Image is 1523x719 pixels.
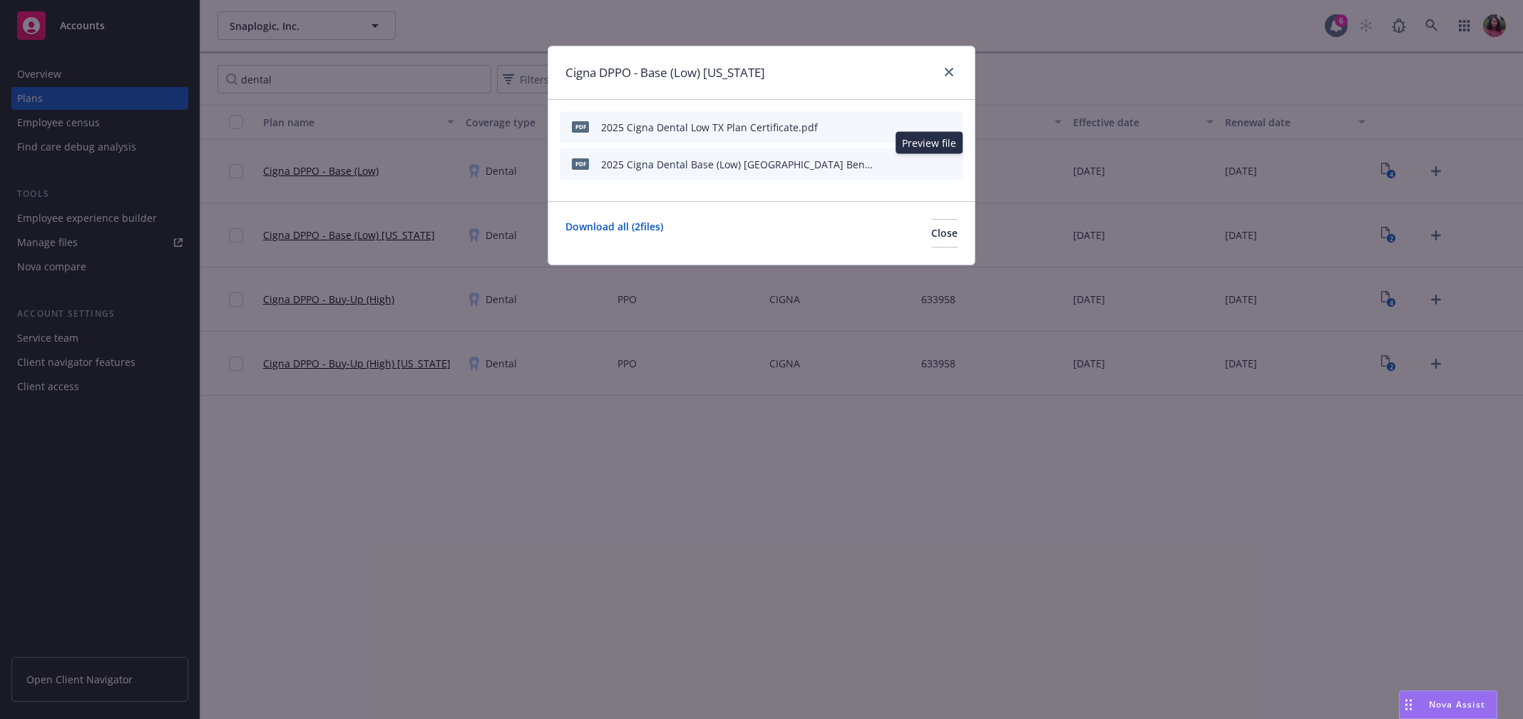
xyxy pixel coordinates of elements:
[940,63,958,81] a: close
[899,120,911,135] button: download file
[565,219,663,248] a: Download all ( 2 files)
[1399,690,1497,719] button: Nova Assist
[572,158,589,169] span: pdf
[899,157,911,172] button: download file
[601,157,873,172] div: 2025 Cigna Dental Base (Low) [GEOGRAPHIC_DATA] Benefit Summary.pdf
[922,157,935,172] button: preview file
[1400,691,1417,718] div: Drag to move
[1429,698,1485,710] span: Nova Assist
[922,120,935,135] button: preview file
[946,157,958,172] button: archive file
[946,120,958,135] button: archive file
[931,219,958,248] button: Close
[601,120,818,135] div: 2025 Cigna Dental Low TX Plan Certificate.pdf
[565,63,765,82] h1: Cigna DPPO - Base (Low) [US_STATE]
[931,226,958,240] span: Close
[572,121,589,132] span: pdf
[896,132,963,154] div: Preview file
